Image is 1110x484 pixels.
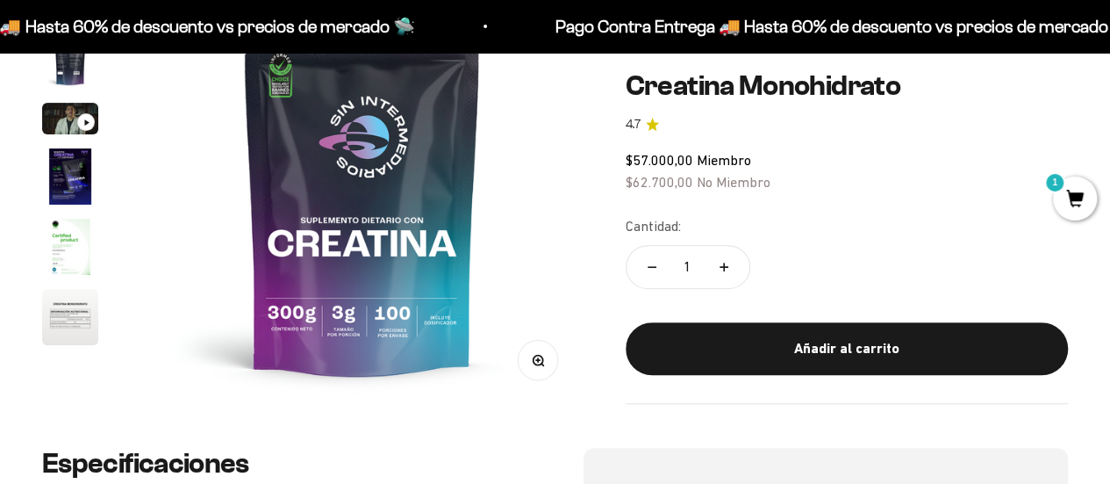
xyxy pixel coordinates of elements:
button: Aumentar cantidad [698,245,749,287]
mark: 1 [1044,172,1065,193]
span: $62.700,00 [626,174,693,190]
button: Ir al artículo 3 [42,103,98,140]
label: Cantidad: [626,215,681,238]
span: $57.000,00 [626,152,693,168]
button: Ir al artículo 4 [42,148,98,210]
span: No Miembro [697,174,770,190]
a: 4.74.7 de 5.0 estrellas [626,115,1068,134]
img: Creatina Monohidrato [42,148,98,205]
span: 4.7 [626,115,641,134]
button: Añadir al carrito [626,322,1068,375]
img: Creatina Monohidrato [42,33,98,89]
div: Añadir al carrito [661,337,1033,360]
h1: Creatina Monohidrato [626,70,1068,101]
span: Miembro [697,152,751,168]
h2: Especificaciones [42,448,527,479]
button: Ir al artículo 6 [42,289,98,350]
img: Creatina Monohidrato [42,289,98,345]
a: 1 [1053,191,1097,210]
img: Creatina Monohidrato [42,219,98,275]
button: Ir al artículo 5 [42,219,98,280]
button: Reducir cantidad [627,245,677,287]
button: Ir al artículo 2 [42,33,98,94]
